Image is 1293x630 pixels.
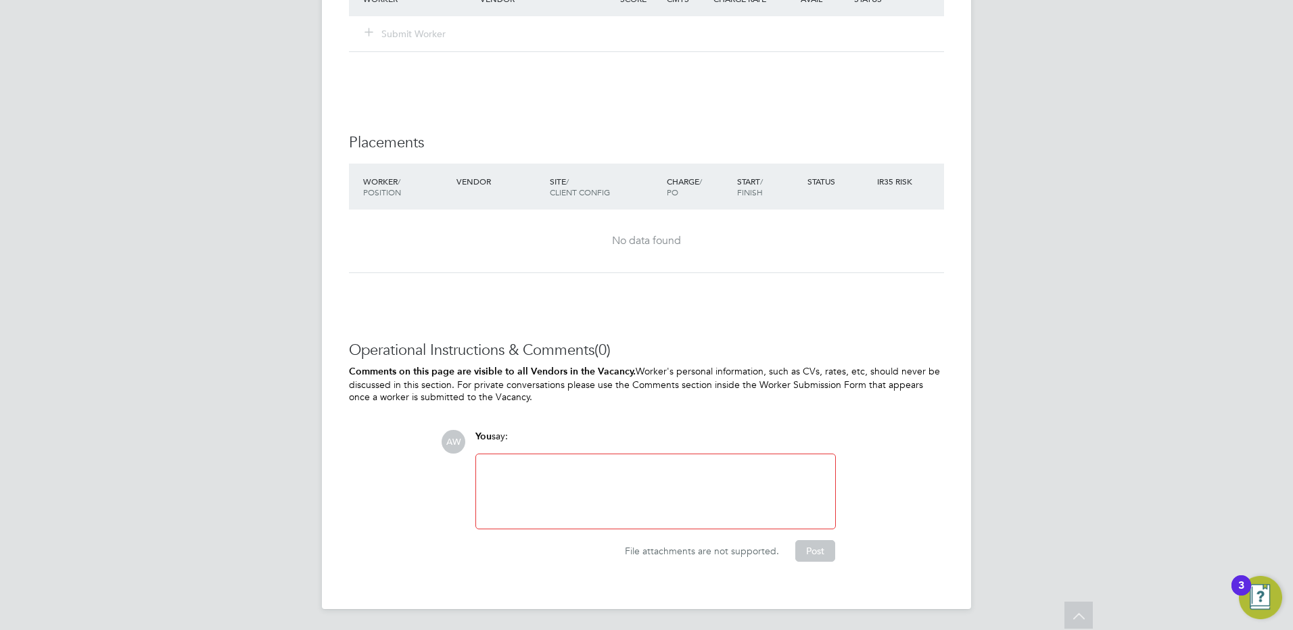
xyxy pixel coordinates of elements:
[737,176,763,197] span: / Finish
[365,27,446,41] button: Submit Worker
[667,176,702,197] span: / PO
[349,133,944,153] h3: Placements
[795,540,835,562] button: Post
[1239,576,1282,619] button: Open Resource Center, 3 new notifications
[1238,585,1244,603] div: 3
[804,169,874,193] div: Status
[734,169,804,204] div: Start
[349,366,636,377] b: Comments on this page are visible to all Vendors in the Vacancy.
[363,176,401,197] span: / Position
[442,430,465,454] span: AW
[349,341,944,360] h3: Operational Instructions & Comments
[349,365,944,403] p: Worker's personal information, such as CVs, rates, etc, should never be discussed in this section...
[475,430,836,454] div: say:
[874,169,920,193] div: IR35 Risk
[663,169,734,204] div: Charge
[475,431,492,442] span: You
[550,176,610,197] span: / Client Config
[362,234,931,248] div: No data found
[360,169,453,204] div: Worker
[594,341,611,359] span: (0)
[453,169,546,193] div: Vendor
[546,169,663,204] div: Site
[625,545,779,557] span: File attachments are not supported.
